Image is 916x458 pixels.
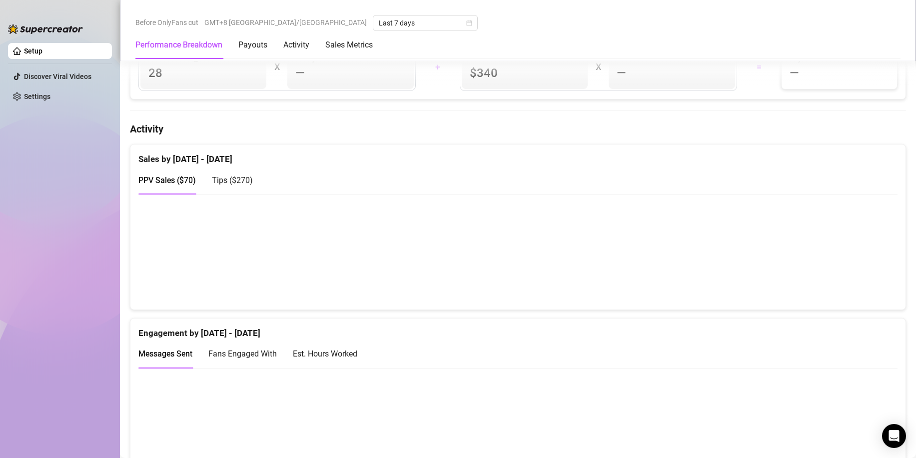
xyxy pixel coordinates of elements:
[743,59,775,75] div: =
[204,15,367,30] span: GMT+8 [GEOGRAPHIC_DATA]/[GEOGRAPHIC_DATA]
[8,24,83,34] img: logo-BBDzfeDw.svg
[617,65,626,81] span: —
[466,20,472,26] span: calendar
[379,15,472,30] span: Last 7 days
[274,59,279,75] div: X
[208,349,277,358] span: Fans Engaged With
[470,65,580,81] span: $340
[24,92,50,100] a: Settings
[790,65,799,81] span: —
[238,39,267,51] div: Payouts
[138,144,898,166] div: Sales by [DATE] - [DATE]
[24,47,42,55] a: Setup
[212,175,253,185] span: Tips ( $270 )
[325,39,373,51] div: Sales Metrics
[882,424,906,448] div: Open Intercom Messenger
[135,39,222,51] div: Performance Breakdown
[283,39,309,51] div: Activity
[148,65,258,81] span: 28
[138,349,192,358] span: Messages Sent
[293,347,357,360] div: Est. Hours Worked
[138,175,196,185] span: PPV Sales ( $70 )
[130,122,906,136] h4: Activity
[295,65,305,81] span: —
[596,59,601,75] div: X
[135,15,198,30] span: Before OnlyFans cut
[422,59,454,75] div: +
[138,318,898,340] div: Engagement by [DATE] - [DATE]
[24,72,91,80] a: Discover Viral Videos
